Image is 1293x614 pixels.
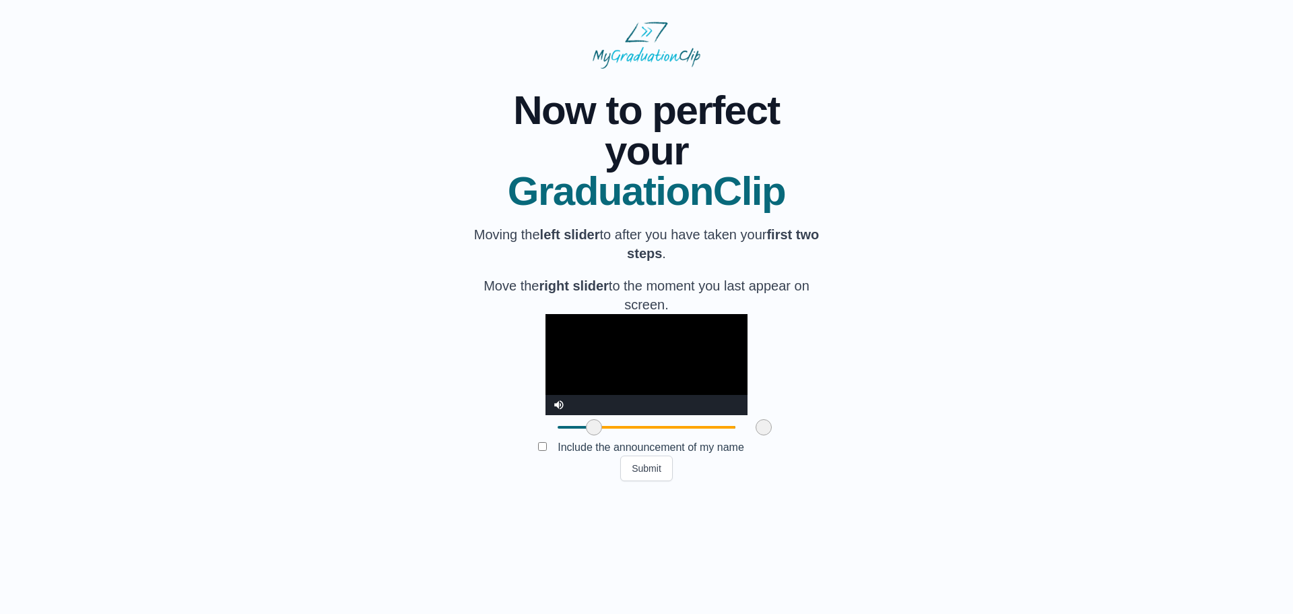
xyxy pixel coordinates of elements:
[540,227,600,242] b: left slider
[469,171,824,212] span: GraduationClip
[620,456,673,481] button: Submit
[593,22,700,69] img: MyGraduationClip
[545,395,572,415] button: Mute
[539,278,608,293] b: right slider
[469,225,824,263] p: Moving the to after you have taken your .
[545,314,748,415] div: Video Player
[547,436,755,458] label: Include the announcement of my name
[469,90,824,171] span: Now to perfect your
[627,227,819,261] b: first two steps
[469,276,824,314] p: Move the to the moment you last appear on screen.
